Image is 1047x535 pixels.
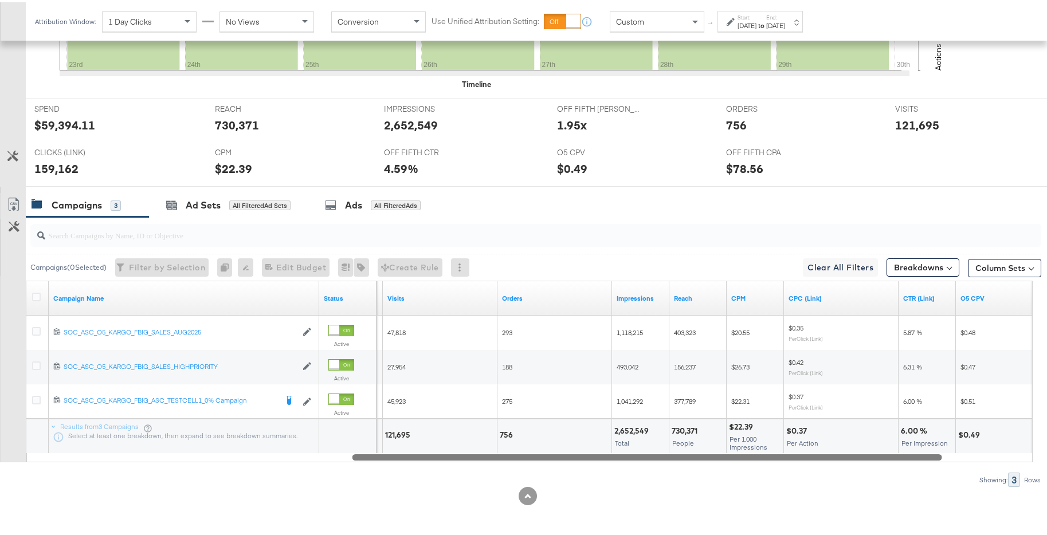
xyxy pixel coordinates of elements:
[731,360,750,369] span: $26.73
[979,474,1008,482] div: Showing:
[731,326,750,335] span: $20.55
[226,14,260,25] span: No Views
[387,292,493,301] a: Omniture Visits
[500,427,516,438] div: 756
[34,15,96,23] div: Attribution Window:
[387,360,406,369] span: 27,954
[674,292,722,301] a: The number of people your ad was served to.
[616,14,644,25] span: Custom
[960,360,975,369] span: $0.47
[933,41,943,68] text: Actions
[324,292,372,301] a: Shows the current state of your Ad Campaign.
[432,14,539,25] label: Use Unified Attribution Setting:
[789,367,823,374] sub: Per Click (Link)
[217,256,238,274] div: 0
[215,115,259,131] div: 730,371
[895,115,939,131] div: 121,695
[803,256,878,274] button: Clear All Filters
[617,395,643,403] span: 1,041,292
[756,19,766,27] strong: to
[557,115,587,131] div: 1.95x
[215,145,301,156] span: CPM
[215,158,252,175] div: $22.39
[726,158,763,175] div: $78.56
[766,19,785,28] div: [DATE]
[557,145,643,156] span: O5 CPV
[738,19,756,28] div: [DATE]
[229,198,291,209] div: All Filtered Ad Sets
[108,14,152,25] span: 1 Day Clicks
[328,372,354,380] label: Active
[1008,470,1020,485] div: 3
[502,395,512,403] span: 275
[674,360,696,369] span: 156,237
[901,423,931,434] div: 6.00 %
[672,436,694,445] span: People
[385,427,414,438] div: 121,695
[328,338,354,345] label: Active
[614,423,652,434] div: 2,652,549
[111,198,121,209] div: 3
[887,256,959,274] button: Breakdowns
[328,407,354,414] label: Active
[960,326,975,335] span: $0.48
[789,292,894,301] a: The average cost for each link click you've received from your ad.
[384,115,438,131] div: 2,652,549
[731,292,779,301] a: The average cost you've paid to have 1,000 impressions of your ad.
[726,115,747,131] div: 756
[789,390,803,399] span: $0.37
[731,395,750,403] span: $22.31
[789,402,823,408] sub: Per Click (Link)
[186,196,221,210] div: Ad Sets
[387,326,406,335] span: 47,818
[738,11,756,19] label: Start:
[53,292,315,301] a: Your campaign name.
[958,427,983,438] div: $0.49
[502,292,607,301] a: Omniture Orders
[615,436,629,445] span: Total
[903,292,951,301] a: The number of clicks received on a link in your ad divided by the number of impressions.
[384,101,470,112] span: IMPRESSIONS
[52,196,102,210] div: Campaigns
[789,321,803,330] span: $0.35
[726,145,812,156] span: OFF FIFTH CPA
[901,436,948,445] span: Per Impression
[960,395,975,403] span: $0.51
[384,158,418,175] div: 4.59%
[34,158,79,175] div: 159,162
[766,11,785,19] label: End:
[34,101,120,112] span: SPEND
[903,326,922,335] span: 5.87 %
[345,196,362,210] div: Ads
[617,292,665,301] a: The number of times your ad was served. On mobile apps an ad is counted as served the first time ...
[895,101,981,112] span: VISITS
[1024,474,1041,482] div: Rows
[64,360,297,369] div: SOC_ASC_O5_KARGO_FBIG_SALES_HIGHPRIORITY
[789,333,823,340] sub: Per Click (Link)
[462,77,491,88] div: Timeline
[502,326,512,335] span: 293
[557,158,587,175] div: $0.49
[674,326,696,335] span: 403,323
[34,115,95,131] div: $59,394.11
[968,257,1041,275] button: Column Sets
[705,19,716,23] span: ↑
[502,360,512,369] span: 188
[786,423,810,434] div: $0.37
[730,432,767,449] span: Per 1,000 Impressions
[45,217,949,239] input: Search Campaigns by Name, ID or Objective
[34,145,120,156] span: CLICKS (LINK)
[387,395,406,403] span: 45,923
[674,395,696,403] span: 377,789
[726,101,812,112] span: ORDERS
[64,394,277,403] div: SOC_ASC_O5_KARGO_FBIG_ASC_TESTCELL1_0% Campaign
[672,423,701,434] div: 730,371
[617,360,638,369] span: 493,042
[30,260,107,270] div: Campaigns ( 0 Selected)
[903,395,922,403] span: 6.00 %
[789,356,803,364] span: $0.42
[617,326,643,335] span: 1,118,215
[371,198,421,209] div: All Filtered Ads
[64,325,297,335] a: SOC_ASC_O5_KARGO_FBIG_SALES_AUG2025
